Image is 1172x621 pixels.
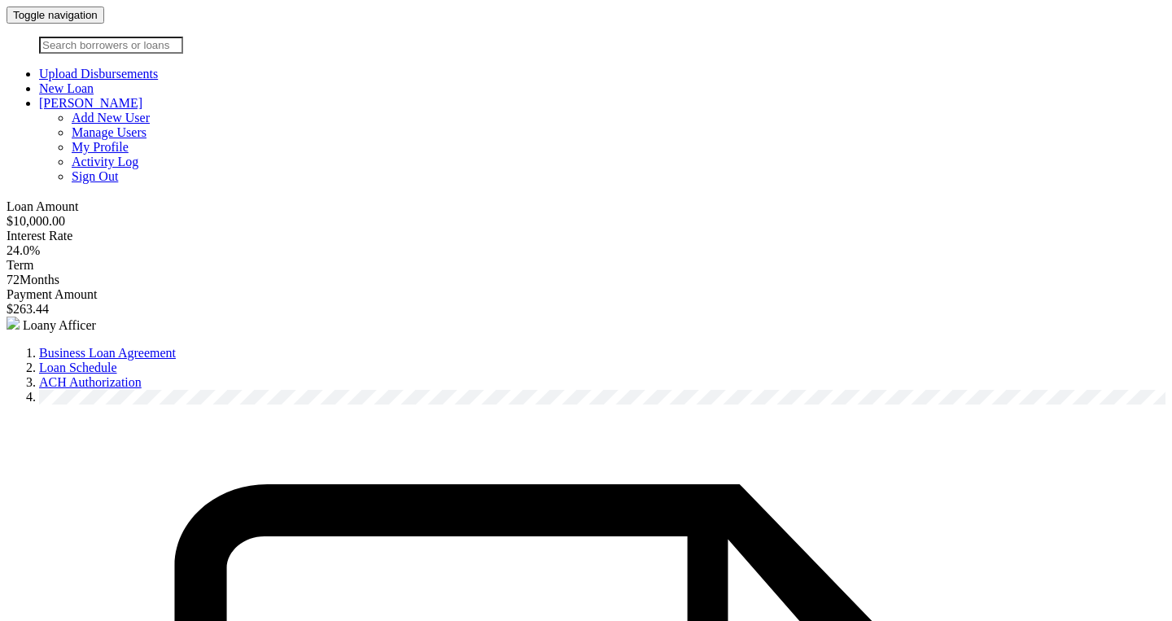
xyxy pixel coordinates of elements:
div: Interest Rate [7,229,1165,243]
span: Loany Afficer [23,318,96,332]
div: Term [7,258,1165,273]
input: Search borrowers or loans [39,37,183,54]
a: [PERSON_NAME] [39,96,142,110]
div: Loan Amount [7,199,1165,214]
img: user-1c9fd2761cee6e1c551a576fc8a3eb88bdec9f05d7f3aff15e6bd6b6821838cb.svg [7,317,20,330]
a: My Profile [72,140,129,154]
a: Business Loan Agreement [39,346,176,360]
div: 24.0% [7,243,1165,258]
a: Loan Schedule [39,361,117,374]
a: Upload Disbursements [39,67,158,81]
div: Payment Amount [7,287,1165,302]
button: Toggle navigation [7,7,104,24]
a: Add New User [72,111,150,125]
a: Manage Users [72,125,146,139]
a: Sign Out [72,169,118,183]
a: Activity Log [72,155,138,168]
a: ACH Authorization [39,375,142,389]
span: Months [20,273,59,286]
div: 72 [7,273,1165,287]
span: Toggle navigation [13,9,98,21]
div: $10,000.00 [7,214,1165,229]
div: $263.44 [7,302,1165,317]
a: New Loan [39,81,94,95]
